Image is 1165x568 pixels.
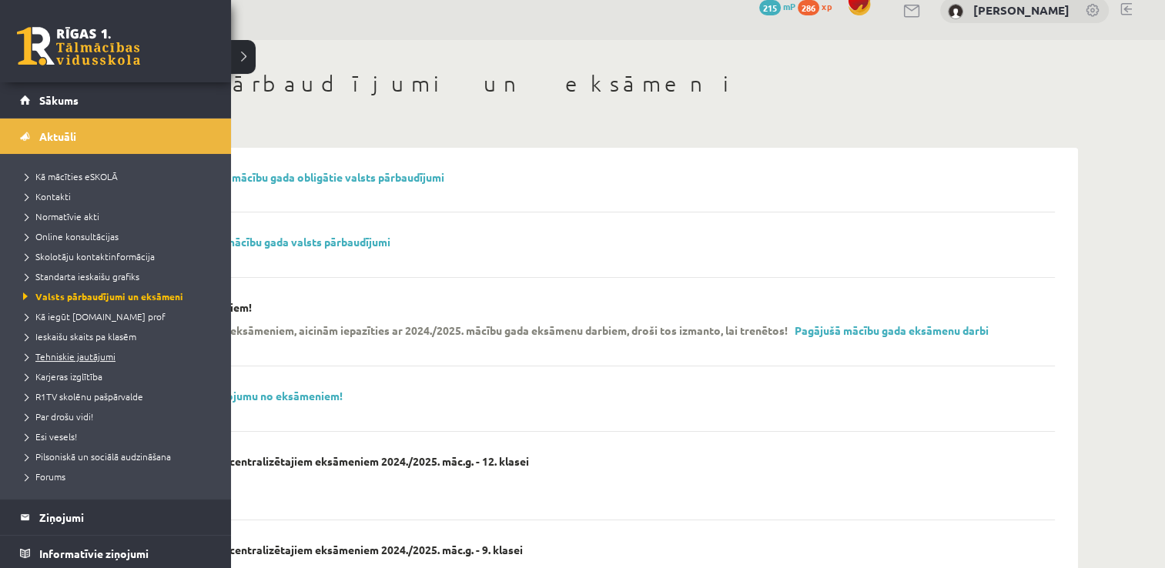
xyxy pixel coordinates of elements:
[19,209,216,223] a: Normatīvie akti
[19,230,119,242] span: Online konsultācijas
[19,250,155,262] span: Skolotāju kontaktinformācija
[19,329,216,343] a: Ieskaišu skaits pa klasēm
[19,290,183,302] span: Valsts pārbaudījumi un eksāmeni
[17,27,140,65] a: Rīgas 1. Tālmācības vidusskola
[19,270,139,282] span: Standarta ieskaišu grafiks
[19,289,216,303] a: Valsts pārbaudījumi un eksāmeni
[115,323,788,337] p: Lai labāk sagatavotos eksāmeniem, aicinām iepazīties ar 2024./2025. mācību gada eksāmenu darbiem,...
[19,310,166,322] span: Kā iegūt [DOMAIN_NAME] prof
[19,370,102,383] span: Karjeras izglītība
[795,323,989,337] a: Pagājušā mācību gada eksāmenu darbi
[19,430,77,443] span: Esi vesels!
[19,189,216,203] a: Kontakti
[20,119,212,154] a: Aktuāli
[20,500,212,535] a: Ziņojumi
[20,82,212,118] a: Sākums
[948,4,963,19] img: Melānija Nemane
[19,410,93,423] span: Par drošu vidi!
[19,350,115,363] span: Tehniskie jautājumi
[19,269,216,283] a: Standarta ieskaišu grafiks
[19,229,216,243] a: Online konsultācijas
[115,543,523,556] p: Konference par valsts centralizētajiem eksāmeniem 2024./2025. māc.g. - 9. klasei
[19,170,118,182] span: Kā mācīties eSKOLĀ
[973,2,1070,18] a: [PERSON_NAME]
[19,470,65,483] span: Forums
[19,389,216,403] a: R1TV skolēnu pašpārvalde
[19,450,171,463] span: Pilsoniskā un sociālā audzināšana
[19,429,216,443] a: Esi vesels!
[115,455,529,468] p: Konference par valsts centralizētajiem eksāmeniem 2024./2025. māc.g. - 12. klasei
[92,71,1078,97] h1: Valsts pārbaudījumi un eksāmeni
[19,449,216,463] a: Pilsoniskā un sociālā audzināšana
[39,129,76,143] span: Aktuāli
[19,190,71,202] span: Kontakti
[19,469,216,483] a: Forums
[19,169,216,183] a: Kā mācīties eSKOLĀ
[19,210,99,222] span: Normatīvie akti
[19,369,216,383] a: Karjeras izglītība
[19,349,216,363] a: Tehniskie jautājumi
[115,170,444,184] a: 12. klasei - 2024./2025. mācību gada obligātie valsts pārbaudījumi
[39,93,79,107] span: Sākums
[19,249,216,263] a: Skolotāju kontaktinformācija
[19,330,136,342] span: Ieskaišu skaits pa klasēm
[19,409,216,423] a: Par drošu vidi!
[115,235,390,249] a: 9. klasei - 2024./2025. mācību gada valsts pārbaudījumi
[19,390,143,403] span: R1TV skolēnu pašpārvalde
[19,309,216,323] a: Kā iegūt [DOMAIN_NAME] prof
[39,500,212,535] legend: Ziņojumi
